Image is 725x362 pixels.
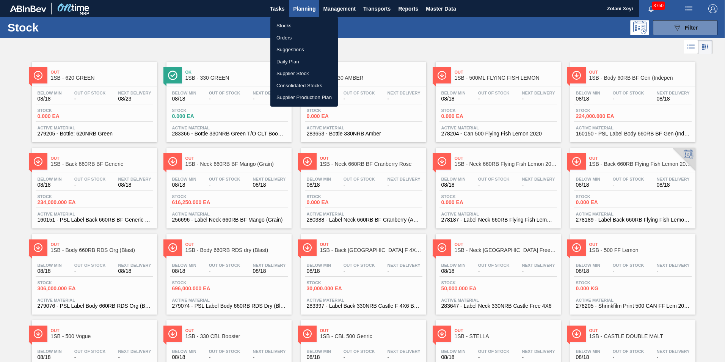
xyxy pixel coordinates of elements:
a: Supplier Production Plan [270,91,338,104]
a: Daily Plan [270,56,338,68]
a: Orders [270,32,338,44]
a: Stocks [270,20,338,32]
a: Suggestions [270,44,338,56]
a: Supplier Stock [270,68,338,80]
a: Consolidated Stocks [270,80,338,92]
